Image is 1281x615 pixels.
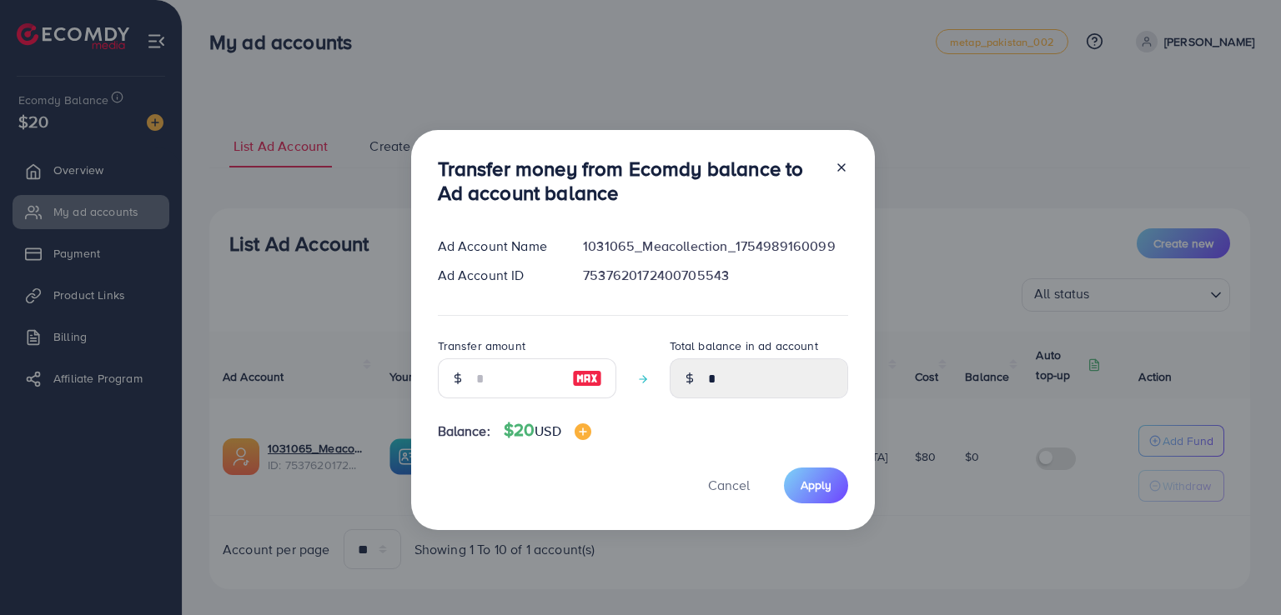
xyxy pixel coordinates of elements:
span: Cancel [708,476,750,494]
h4: $20 [504,420,591,441]
button: Cancel [687,467,771,503]
div: 1031065_Meacollection_1754989160099 [570,237,861,256]
button: Apply [784,467,848,503]
div: 7537620172400705543 [570,266,861,285]
span: Balance: [438,422,490,441]
span: Apply [801,477,831,493]
span: USD [535,422,560,440]
img: image [575,423,591,440]
div: Ad Account ID [424,266,570,285]
iframe: Chat [1210,540,1268,602]
label: Transfer amount [438,337,525,354]
div: Ad Account Name [424,237,570,256]
label: Total balance in ad account [670,337,818,354]
h3: Transfer money from Ecomdy balance to Ad account balance [438,157,821,205]
img: image [572,368,602,388]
